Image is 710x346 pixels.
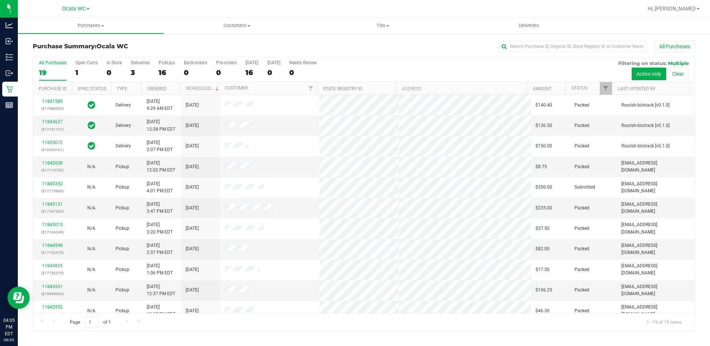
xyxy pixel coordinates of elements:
[38,208,68,215] p: (317167425)
[289,68,317,77] div: 0
[87,287,95,294] button: N/A
[33,43,254,50] h3: Purchase Summary:
[38,311,68,318] p: (317115519)
[535,225,550,232] span: $37.50
[267,60,280,65] div: [DATE]
[621,201,690,215] span: [EMAIL_ADDRESS][DOMAIN_NAME]
[164,18,310,33] a: Customers
[574,245,589,252] span: Packed
[42,284,63,289] a: 11843551
[186,307,199,314] span: [DATE]
[147,98,173,112] span: [DATE] 9:29 AM EDT
[87,266,95,273] button: N/A
[186,287,199,294] span: [DATE]
[18,18,164,33] a: Purchases
[63,316,117,328] span: Page of 1
[7,287,30,309] iframe: Resource center
[533,86,551,91] a: Amount
[6,22,13,29] inline-svg: Analytics
[42,181,63,186] a: 11845352
[310,22,456,29] span: Tills
[147,242,173,256] span: [DATE] 2:37 PM EDT
[97,43,128,50] span: Ocala WC
[654,40,695,53] button: All Purchases
[641,316,687,327] span: 1 - 19 of 19 items
[147,139,173,153] span: [DATE] 2:07 PM EDT
[39,86,67,91] a: Purchase ID
[115,307,129,314] span: Pickup
[574,184,595,191] span: Submitted
[396,82,527,95] th: Address
[147,86,167,91] a: Ordered
[535,184,552,191] span: $350.00
[632,68,666,80] button: Active only
[574,163,589,170] span: Packed
[574,205,589,212] span: Packed
[88,100,95,110] span: In Sync
[621,242,690,256] span: [EMAIL_ADDRESS][DOMAIN_NAME]
[621,143,670,150] span: flourish-biotrack [v0.1.0]
[600,82,612,95] a: Filter
[186,225,199,232] span: [DATE]
[78,86,106,91] a: Sync Status
[621,221,690,235] span: [EMAIL_ADDRESS][DOMAIN_NAME]
[87,205,95,212] button: N/A
[42,140,63,145] a: 11835072
[6,69,13,77] inline-svg: Outbound
[621,262,690,277] span: [EMAIL_ADDRESS][DOMAIN_NAME]
[115,225,129,232] span: Pickup
[147,262,173,277] span: [DATE] 1:06 PM EDT
[6,101,13,109] inline-svg: Reports
[621,180,690,195] span: [EMAIL_ADDRESS][DOMAIN_NAME]
[87,205,95,210] span: Not Applicable
[186,102,199,109] span: [DATE]
[535,205,552,212] span: $235.00
[88,120,95,131] span: In Sync
[184,68,207,77] div: 0
[38,187,68,195] p: (317175660)
[3,337,14,343] p: 08/25
[87,287,95,293] span: Not Applicable
[42,263,63,268] a: 11843825
[87,245,95,252] button: N/A
[42,202,63,207] a: 11845131
[38,270,68,277] p: (317136375)
[574,287,589,294] span: Packed
[42,160,63,166] a: 11842638
[62,6,86,12] span: Ocala WC
[115,143,131,150] span: Delivery
[571,85,587,91] a: Status
[621,122,670,129] span: flourish-biotrack [v0.1.0]
[186,266,199,273] span: [DATE]
[87,267,95,272] span: Not Applicable
[667,68,689,80] button: Clear
[107,60,122,65] div: In Store
[115,205,129,212] span: Pickup
[38,146,68,153] p: (312243141)
[131,68,150,77] div: 3
[115,163,129,170] span: Pickup
[87,164,95,169] span: Not Applicable
[621,102,670,109] span: flourish-biotrack [v0.1.0]
[186,122,199,129] span: [DATE]
[323,86,362,91] a: State Registry ID
[216,68,237,77] div: 0
[456,18,602,33] a: Deliveries
[147,180,173,195] span: [DATE] 4:01 PM EDT
[147,160,175,174] span: [DATE] 12:02 PM EDT
[186,245,199,252] span: [DATE]
[184,60,207,65] div: Back-orders
[159,68,175,77] div: 16
[509,22,549,29] span: Deliveries
[310,18,456,33] a: Tills
[39,68,66,77] div: 19
[6,53,13,61] inline-svg: Inventory
[38,290,68,297] p: (315496054)
[304,82,317,95] a: Filter
[574,102,589,109] span: Packed
[6,85,13,93] inline-svg: Retail
[159,60,175,65] div: PickUps
[38,229,68,236] p: (317164249)
[535,163,547,170] span: $8.75
[245,60,258,65] div: [DATE]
